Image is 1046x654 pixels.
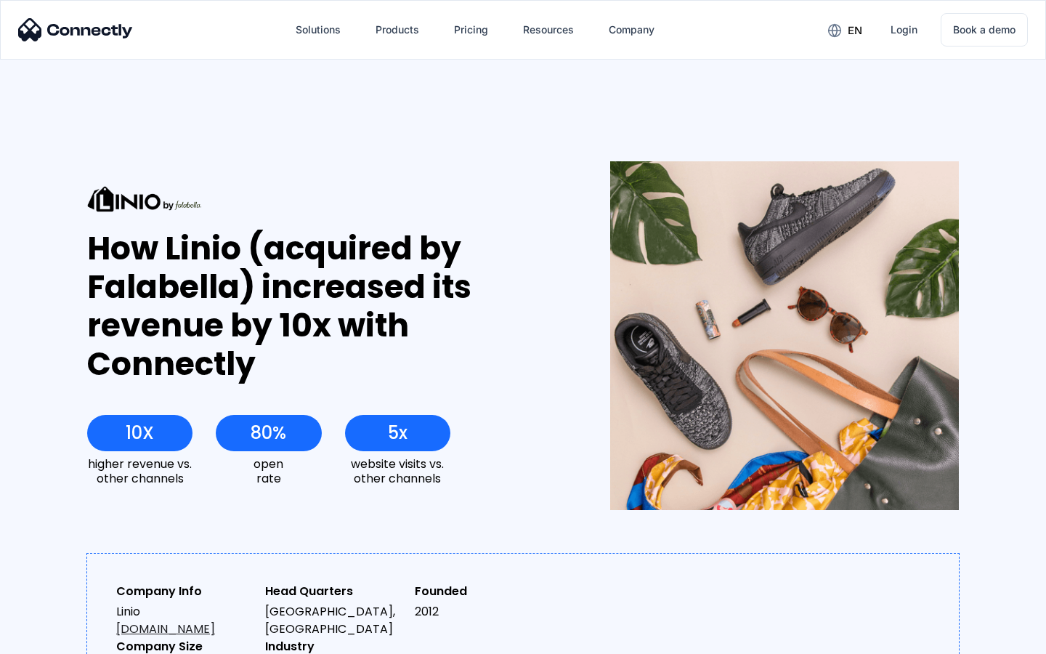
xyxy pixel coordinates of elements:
div: higher revenue vs. other channels [87,457,192,485]
div: open rate [216,457,321,485]
img: Connectly Logo [18,18,133,41]
aside: Language selected: English [15,629,87,649]
div: 5x [388,423,408,443]
div: 2012 [415,603,552,621]
div: Products [376,20,419,40]
div: Founded [415,583,552,600]
a: Login [879,12,929,47]
div: Company [609,20,654,40]
div: [GEOGRAPHIC_DATA], [GEOGRAPHIC_DATA] [265,603,402,638]
div: en [848,20,862,41]
div: 80% [251,423,286,443]
div: Resources [523,20,574,40]
div: How Linio (acquired by Falabella) increased its revenue by 10x with Connectly [87,230,557,383]
div: Login [891,20,917,40]
div: Linio [116,603,254,638]
div: 10X [126,423,154,443]
div: website visits vs. other channels [345,457,450,485]
a: [DOMAIN_NAME] [116,621,215,637]
div: Company Info [116,583,254,600]
ul: Language list [29,629,87,649]
a: Pricing [442,12,500,47]
div: Solutions [296,20,341,40]
a: Book a demo [941,13,1028,47]
div: Pricing [454,20,488,40]
div: Head Quarters [265,583,402,600]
